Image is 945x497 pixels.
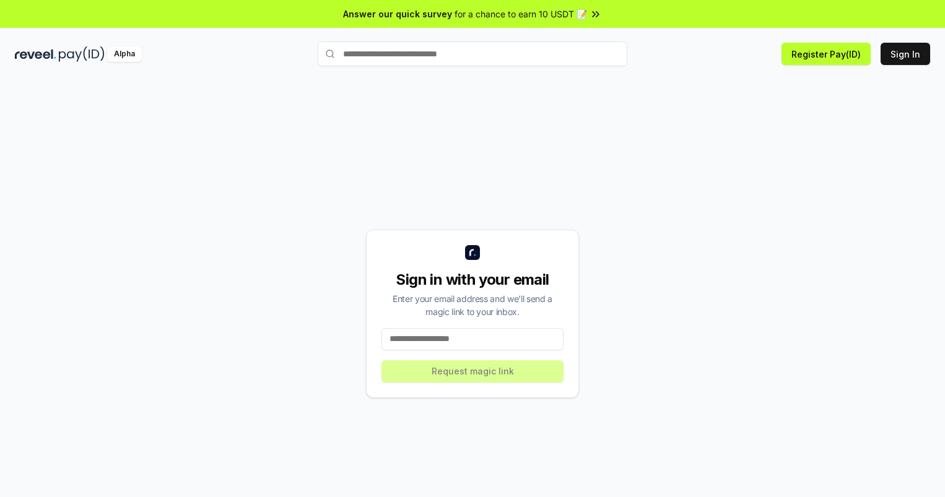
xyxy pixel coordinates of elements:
span: Answer our quick survey [343,7,452,20]
div: Enter your email address and we’ll send a magic link to your inbox. [381,292,564,318]
img: pay_id [59,46,105,62]
img: logo_small [465,245,480,260]
div: Sign in with your email [381,270,564,290]
span: for a chance to earn 10 USDT 📝 [455,7,587,20]
button: Register Pay(ID) [782,43,871,65]
img: reveel_dark [15,46,56,62]
div: Alpha [107,46,142,62]
button: Sign In [881,43,930,65]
